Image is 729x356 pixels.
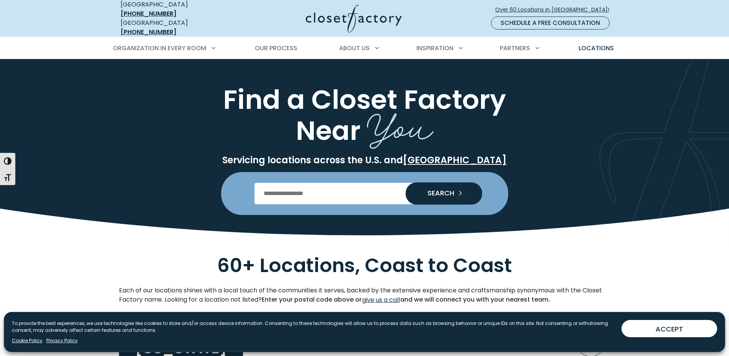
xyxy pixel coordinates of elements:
[306,5,402,33] img: Closet Factory Logo
[223,81,506,118] span: Find a Closet Factory
[621,320,717,337] button: ACCEPT
[46,337,78,344] a: Privacy Policy
[339,44,370,52] span: About Us
[119,286,610,305] p: Each of our locations shines with a local touch of the communities it serves, backed by the exten...
[254,183,475,204] input: Enter Postal Code
[108,38,622,59] nav: Primary Menu
[121,28,176,36] a: [PHONE_NUMBER]
[579,44,614,52] span: Locations
[217,252,512,279] span: 60+ Locations, Coast to Coast
[255,44,297,52] span: Our Process
[421,190,454,197] span: SEARCH
[121,9,176,18] a: [PHONE_NUMBER]
[500,44,530,52] span: Partners
[406,182,482,205] button: Search our Nationwide Locations
[403,154,507,166] a: [GEOGRAPHIC_DATA]
[113,44,206,52] span: Organization in Every Room
[367,96,434,152] span: You
[121,18,232,37] div: [GEOGRAPHIC_DATA]
[262,295,550,304] strong: Enter your postal code above or and we will connect you with your nearest team.
[416,44,453,52] span: Inspiration
[362,295,400,305] a: give us a call
[12,320,615,334] p: To provide the best experiences, we use technologies like cookies to store and/or access device i...
[12,337,42,344] a: Cookie Policy
[119,154,610,166] p: Servicing locations across the U.S. and
[296,112,360,149] span: Near
[495,6,615,14] span: Over 60 Locations in [GEOGRAPHIC_DATA]!
[491,16,610,30] a: Schedule a Free Consultation
[495,3,616,16] a: Over 60 Locations in [GEOGRAPHIC_DATA]!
